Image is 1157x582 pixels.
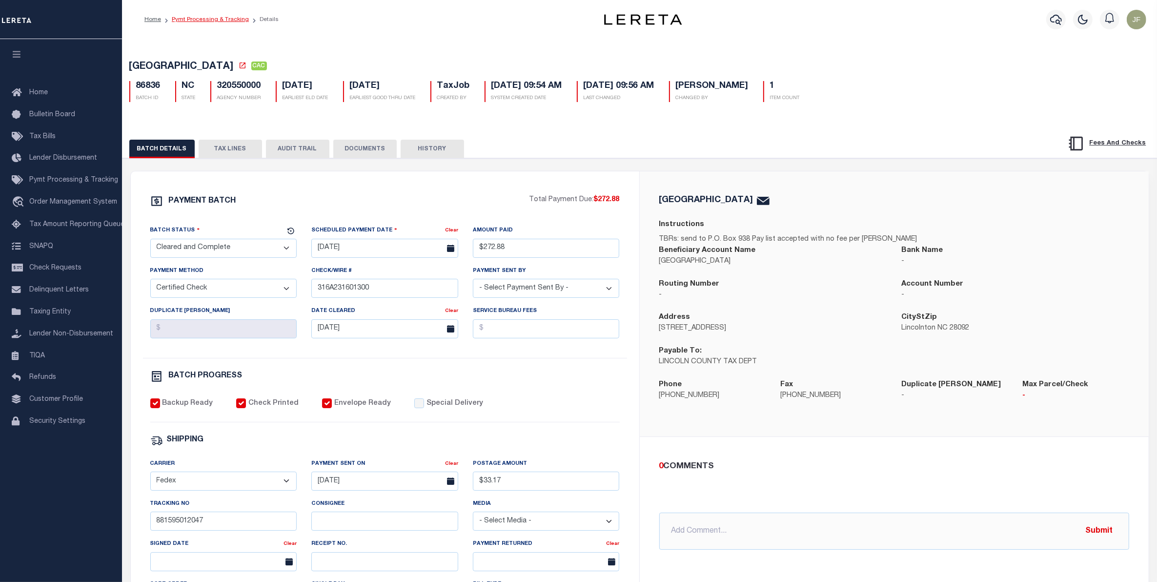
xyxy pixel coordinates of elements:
[659,312,690,323] label: Address
[659,279,720,290] label: Routing Number
[445,228,458,233] a: Clear
[29,396,83,403] span: Customer Profile
[901,391,1008,401] p: -
[284,541,297,546] a: Clear
[659,460,1125,473] div: COMMENTS
[29,287,89,293] span: Delinquent Letters
[29,111,75,118] span: Bulletin Board
[182,95,196,102] p: STATE
[136,81,161,92] h5: 86836
[311,307,355,315] label: Date Cleared
[251,62,267,72] a: CAC
[676,95,749,102] p: CHANGED BY
[162,398,213,409] label: Backup Ready
[29,265,81,271] span: Check Requests
[473,227,513,235] label: Amount Paid
[604,14,682,25] img: logo-dark.svg
[437,95,470,102] p: CREATED BY
[334,398,391,409] label: Envelope Ready
[169,372,243,380] h6: BATCH PROGRESS
[659,290,887,301] p: -
[311,540,347,548] label: Receipt No.
[473,319,620,338] input: $
[283,81,328,92] h5: [DATE]
[901,290,1129,301] p: -
[12,196,27,209] i: travel_explore
[473,267,526,275] label: Payment Sent By
[659,245,756,256] label: Beneficiary Account Name
[29,177,118,184] span: Pymt Processing & Tracking
[437,81,470,92] h5: TaxJob
[150,460,175,468] label: Carrier
[659,346,702,357] label: Payable To:
[780,379,793,391] label: Fax
[659,462,664,471] span: 0
[129,140,195,158] button: BATCH DETAILS
[29,199,117,206] span: Order Management System
[780,391,887,401] p: [PHONE_NUMBER]
[473,460,527,468] label: Postage Amount
[901,323,1129,334] p: Lincolnton NC 28092
[136,95,161,102] p: BATCH ID
[29,221,124,228] span: Tax Amount Reporting Queue
[659,513,1129,550] input: Add Comment...
[445,461,458,466] a: Clear
[29,374,56,381] span: Refunds
[150,267,204,275] label: Payment Method
[659,196,753,205] h5: [GEOGRAPHIC_DATA]
[659,357,887,368] p: LINCOLN COUNTY TAX DEPT
[659,234,1129,245] p: TBRs: send to P.O. Box 938 Pay list accepted with no fee per [PERSON_NAME]
[144,17,161,22] a: Home
[248,398,299,409] label: Check Printed
[249,15,279,24] li: Details
[167,436,204,444] h6: SHIPPING
[29,155,97,162] span: Lender Disbursement
[217,81,261,92] h5: 320550000
[770,81,800,92] h5: 1
[333,140,397,158] button: DOCUMENTS
[529,195,620,206] p: Total Payment Due:
[491,95,562,102] p: SYSTEM CREATED DATE
[29,243,53,249] span: SNAPQ
[311,500,345,508] label: Consignee
[311,267,352,275] label: Check/Wire #
[29,89,48,96] span: Home
[29,418,85,425] span: Security Settings
[29,133,56,140] span: Tax Bills
[901,379,1001,391] label: Duplicate [PERSON_NAME]
[311,226,397,235] label: Scheduled Payment Date
[901,245,943,256] label: Bank Name
[1127,10,1146,29] img: svg+xml;base64,PHN2ZyB4bWxucz0iaHR0cDovL3d3dy53My5vcmcvMjAwMC9zdmciIHBvaW50ZXItZXZlbnRzPSJub25lIi...
[150,226,200,235] label: Batch Status
[1022,391,1129,401] p: -
[199,140,262,158] button: TAX LINES
[150,307,230,315] label: Duplicate [PERSON_NAME]
[29,331,113,337] span: Lender Non-Disbursement
[217,95,261,102] p: AGENCY NUMBER
[266,140,329,158] button: AUDIT TRAIL
[182,81,196,92] h5: NC
[150,319,297,338] input: $
[1064,133,1150,154] button: Fees And Checks
[426,398,483,409] label: Special Delivery
[473,540,532,548] label: Payment Returned
[251,62,267,70] span: CAC
[350,95,416,102] p: EARLIEST GOOD THRU DATE
[350,81,416,92] h5: [DATE]
[770,95,800,102] p: ITEM COUNT
[473,307,537,315] label: Service Bureau Fees
[283,95,328,102] p: EARLIEST ELD DATE
[169,197,236,205] h6: PAYMENT BATCH
[150,500,190,508] label: Tracking No
[311,460,365,468] label: Payment Sent On
[401,140,464,158] button: HISTORY
[659,256,887,267] p: [GEOGRAPHIC_DATA]
[1079,521,1119,541] button: Submit
[473,500,491,508] label: Media
[901,256,1129,267] p: -
[659,219,705,230] label: Instructions
[129,62,234,72] span: [GEOGRAPHIC_DATA]
[659,323,887,334] p: [STREET_ADDRESS]
[606,541,619,546] a: Clear
[1022,379,1088,391] label: Max Parcel/Check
